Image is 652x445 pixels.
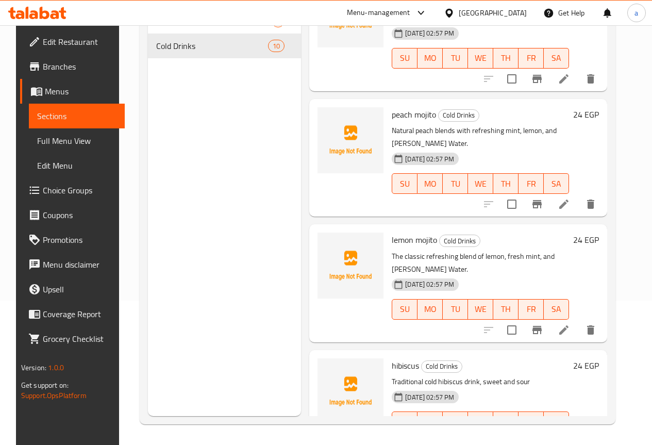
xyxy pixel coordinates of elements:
[468,48,493,69] button: WE
[37,135,116,147] span: Full Menu View
[497,176,514,191] span: TH
[422,302,439,317] span: MO
[422,360,462,372] span: Cold Drinks
[401,154,458,164] span: [DATE] 02:57 PM
[438,109,479,122] div: Cold Drinks
[443,48,468,69] button: TU
[269,41,284,51] span: 10
[317,233,383,299] img: lemon mojito
[148,5,301,62] nav: Menu sections
[525,192,549,217] button: Branch-specific-item
[558,324,570,336] a: Edit menu item
[501,68,523,90] span: Select to update
[447,302,464,317] span: TU
[392,48,417,69] button: SU
[392,250,569,276] p: The classic refreshing blend of lemon, fresh mint, and [PERSON_NAME] Water.
[497,415,514,430] span: TH
[519,411,544,432] button: FR
[401,28,458,38] span: [DATE] 02:57 PM
[43,234,116,246] span: Promotions
[573,233,599,247] h6: 24 EGP
[493,411,519,432] button: TH
[493,48,519,69] button: TH
[392,124,569,150] p: Natural peach blends with refreshing mint, lemon, and [PERSON_NAME] Water.
[392,411,417,432] button: SU
[439,235,480,247] div: Cold Drinks
[20,29,125,54] a: Edit Restaurant
[493,173,519,194] button: TH
[401,279,458,289] span: [DATE] 02:57 PM
[20,277,125,302] a: Upsell
[43,36,116,48] span: Edit Restaurant
[573,358,599,373] h6: 24 EGP
[37,110,116,122] span: Sections
[20,326,125,351] a: Grocery Checklist
[523,302,540,317] span: FR
[20,79,125,104] a: Menus
[472,176,489,191] span: WE
[459,7,527,19] div: [GEOGRAPHIC_DATA]
[472,302,489,317] span: WE
[544,48,569,69] button: SA
[48,361,64,374] span: 1.0.0
[443,411,468,432] button: TU
[45,85,116,97] span: Menus
[578,318,603,342] button: delete
[317,107,383,173] img: peach mojito
[43,209,116,221] span: Coupons
[20,178,125,203] a: Choice Groups
[497,302,514,317] span: TH
[417,299,443,320] button: MO
[523,176,540,191] span: FR
[417,48,443,69] button: MO
[401,392,458,402] span: [DATE] 02:57 PM
[421,360,462,373] div: Cold Drinks
[417,173,443,194] button: MO
[544,173,569,194] button: SA
[20,227,125,252] a: Promotions
[523,415,540,430] span: FR
[392,358,419,373] span: hibiscus
[439,109,479,121] span: Cold Drinks
[20,252,125,277] a: Menu disclaimer
[396,415,413,430] span: SU
[493,299,519,320] button: TH
[29,153,125,178] a: Edit Menu
[417,411,443,432] button: MO
[634,7,638,19] span: a
[20,302,125,326] a: Coverage Report
[43,333,116,345] span: Grocery Checklist
[472,415,489,430] span: WE
[468,173,493,194] button: WE
[148,34,301,58] div: Cold Drinks10
[43,283,116,295] span: Upsell
[392,173,417,194] button: SU
[443,299,468,320] button: TU
[396,51,413,65] span: SU
[392,232,437,248] span: lemon mojito
[392,107,436,122] span: peach mojito
[468,299,493,320] button: WE
[519,299,544,320] button: FR
[544,299,569,320] button: SA
[347,7,410,19] div: Menu-management
[558,73,570,85] a: Edit menu item
[447,176,464,191] span: TU
[21,389,87,402] a: Support.OpsPlatform
[525,67,549,91] button: Branch-specific-item
[422,176,439,191] span: MO
[447,415,464,430] span: TU
[396,302,413,317] span: SU
[519,48,544,69] button: FR
[317,358,383,424] img: hibiscus
[43,184,116,196] span: Choice Groups
[21,378,69,392] span: Get support on:
[156,40,268,52] span: Cold Drinks
[523,51,540,65] span: FR
[578,67,603,91] button: delete
[544,411,569,432] button: SA
[396,176,413,191] span: SU
[497,51,514,65] span: TH
[573,107,599,122] h6: 24 EGP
